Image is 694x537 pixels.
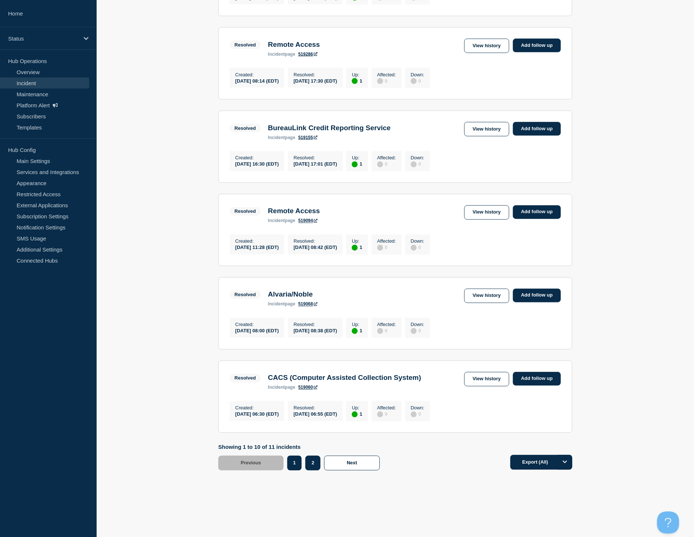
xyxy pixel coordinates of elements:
p: page [268,218,295,224]
span: incident [268,135,285,140]
p: Up : [352,239,362,244]
div: disabled [411,78,417,84]
p: Up : [352,72,362,77]
a: Add follow up [513,205,561,219]
span: Resolved [230,124,261,132]
div: [DATE] 16:30 (EDT) [235,161,279,167]
span: Next [347,460,357,466]
div: 0 [377,244,396,251]
button: 2 [305,456,320,471]
a: 519286 [298,52,317,57]
button: 1 [287,456,302,471]
div: disabled [377,78,383,84]
div: [DATE] 08:42 (EDT) [294,244,337,250]
p: Up : [352,405,362,411]
span: incident [268,385,285,390]
div: [DATE] 11:28 (EDT) [235,244,279,250]
span: incident [268,52,285,57]
div: up [352,162,358,167]
a: Add follow up [513,39,561,52]
a: View history [464,122,509,136]
p: Affected : [377,239,396,244]
p: page [268,385,295,390]
p: Down : [411,405,424,411]
div: 0 [411,328,424,334]
p: Affected : [377,322,396,328]
div: [DATE] 08:14 (EDT) [235,77,279,84]
a: View history [464,39,509,53]
div: [DATE] 06:30 (EDT) [235,411,279,417]
div: [DATE] 06:55 (EDT) [294,411,337,417]
h3: CACS (Computer Assisted Collection System) [268,374,421,382]
div: 0 [377,328,396,334]
p: Showing 1 to 10 of 11 incidents [218,444,384,450]
p: Affected : [377,155,396,161]
p: Created : [235,155,279,161]
a: View history [464,205,509,220]
p: Created : [235,72,279,77]
p: Created : [235,322,279,328]
div: disabled [411,412,417,418]
div: disabled [411,162,417,167]
div: 1 [352,411,362,418]
div: up [352,245,358,251]
p: Down : [411,239,424,244]
div: up [352,78,358,84]
a: View history [464,372,509,387]
iframe: Help Scout Beacon - Open [657,512,679,534]
span: Resolved [230,374,261,382]
p: Resolved : [294,405,337,411]
div: 0 [411,161,424,167]
div: disabled [377,162,383,167]
div: [DATE] 17:30 (EDT) [294,77,337,84]
button: Previous [218,456,284,471]
div: disabled [377,412,383,418]
span: Resolved [230,291,261,299]
a: Add follow up [513,122,561,136]
h3: BureauLink Credit Reporting Service [268,124,391,132]
a: View history [464,289,509,303]
span: incident [268,218,285,224]
p: Up : [352,155,362,161]
a: 519068 [298,302,317,307]
p: Resolved : [294,72,337,77]
p: Resolved : [294,322,337,328]
div: disabled [411,245,417,251]
div: 0 [411,244,424,251]
h3: Remote Access [268,41,320,49]
div: 1 [352,244,362,251]
div: 1 [352,328,362,334]
div: 0 [377,411,396,418]
p: page [268,52,295,57]
p: Down : [411,72,424,77]
div: disabled [377,245,383,251]
p: Resolved : [294,155,337,161]
p: Created : [235,405,279,411]
a: 519155 [298,135,317,140]
div: disabled [377,328,383,334]
p: Up : [352,322,362,328]
a: Add follow up [513,372,561,386]
div: [DATE] 08:00 (EDT) [235,328,279,334]
div: 0 [377,161,396,167]
p: Affected : [377,405,396,411]
p: page [268,135,295,140]
p: Status [8,35,79,42]
p: Resolved : [294,239,337,244]
button: Next [324,456,379,471]
a: 519094 [298,218,317,224]
div: [DATE] 08:38 (EDT) [294,328,337,334]
div: disabled [411,328,417,334]
div: 0 [377,77,396,84]
div: 0 [411,411,424,418]
span: incident [268,302,285,307]
p: page [268,302,295,307]
a: 519060 [298,385,317,390]
div: 0 [411,77,424,84]
p: Affected : [377,72,396,77]
p: Created : [235,239,279,244]
p: Down : [411,322,424,328]
span: Resolved [230,41,261,49]
h3: Remote Access [268,207,320,215]
h3: Alvaria/Noble [268,291,317,299]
